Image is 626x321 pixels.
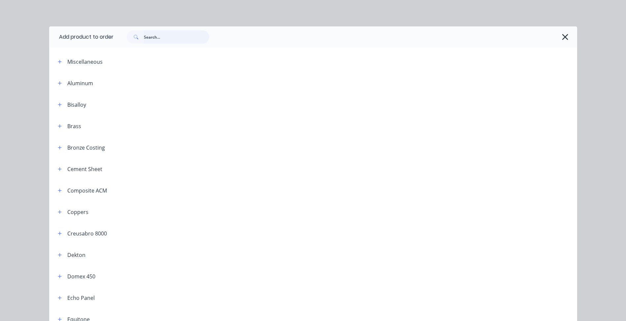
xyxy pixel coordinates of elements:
[67,79,93,87] div: Aluminum
[67,122,81,130] div: Brass
[67,230,107,237] div: Creusabro 8000
[67,251,85,259] div: Dekton
[49,26,114,48] div: Add product to order
[67,187,107,195] div: Composite ACM
[67,208,88,216] div: Coppers
[67,294,95,302] div: Echo Panel
[67,165,102,173] div: Cement Sheet
[144,30,209,44] input: Search...
[67,58,103,66] div: Miscellaneous
[67,144,105,152] div: Bronze Costing
[67,101,86,109] div: Bisalloy
[67,272,95,280] div: Domex 450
